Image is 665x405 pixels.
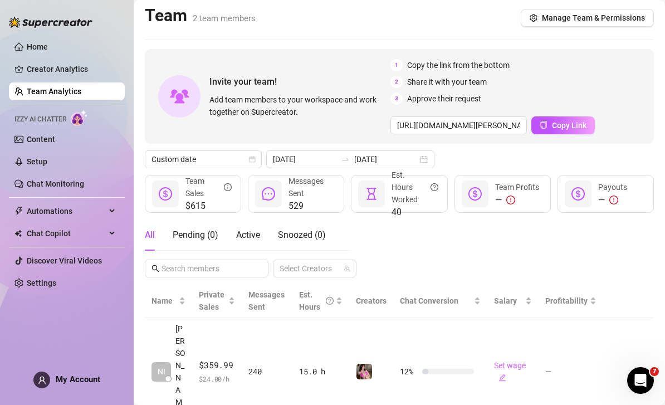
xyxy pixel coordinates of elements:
span: dollar-circle [468,187,482,201]
span: user [38,376,46,384]
span: exclamation-circle [609,196,618,204]
img: AI Chatter [71,110,88,126]
span: 2 team members [193,13,256,23]
input: Search members [162,262,253,275]
img: logo-BBDzfeDw.svg [9,17,92,28]
span: Private Sales [199,290,224,311]
a: Chat Monitoring [27,179,84,188]
span: 40 [392,206,438,219]
img: Nanner [356,364,372,379]
span: Copy Link [552,121,586,130]
span: setting [530,14,537,22]
span: Copy the link from the bottom [407,59,510,71]
span: Name [151,295,177,307]
span: Profitability [545,296,588,305]
span: question-circle [326,289,334,313]
div: 240 [248,365,286,378]
span: info-circle [224,175,232,199]
span: 529 [289,199,335,213]
a: Content [27,135,55,144]
div: Est. Hours Worked [392,169,438,206]
button: Manage Team & Permissions [521,9,654,27]
span: 2 [390,76,403,88]
a: Set wageedit [494,361,526,382]
span: Chat Conversion [400,296,458,305]
th: Creators [349,284,393,318]
span: NI [158,365,165,378]
button: Copy Link [531,116,595,134]
span: Messages Sent [248,290,285,311]
span: Izzy AI Chatter [14,114,66,125]
input: End date [354,153,418,165]
span: $ 24.00 /h [199,373,235,384]
a: Team Analytics [27,87,81,96]
span: to [341,155,350,164]
iframe: Intercom live chat [627,367,654,394]
div: — [598,193,627,207]
span: calendar [249,156,256,163]
span: $359.99 [199,359,235,372]
span: Active [236,230,260,240]
img: Chat Copilot [14,230,22,237]
div: Est. Hours [299,289,334,313]
span: edit [498,374,506,382]
span: Salary [494,296,517,305]
input: Start date [273,153,336,165]
span: thunderbolt [14,207,23,216]
a: Setup [27,157,47,166]
a: Discover Viral Videos [27,256,102,265]
span: Automations [27,202,106,220]
span: 12 % [400,365,418,378]
span: Invite your team! [209,75,390,89]
span: Snoozed ( 0 ) [278,230,326,240]
a: Creator Analytics [27,60,116,78]
div: Pending ( 0 ) [173,228,218,242]
span: Custom date [151,151,255,168]
span: team [344,265,350,272]
span: Approve their request [407,92,481,105]
span: Add team members to your workspace and work together on Supercreator. [209,94,386,118]
span: Manage Team & Permissions [542,13,645,22]
a: Home [27,42,48,51]
span: Messages Sent [289,177,324,198]
span: question-circle [431,169,438,206]
span: dollar-circle [159,187,172,201]
div: — [495,193,539,207]
th: Name [145,284,192,318]
span: 1 [390,59,403,71]
span: $615 [185,199,232,213]
span: copy [540,121,547,129]
span: Share it with your team [407,76,487,88]
span: search [151,265,159,272]
span: hourglass [365,187,378,201]
div: Team Sales [185,175,232,199]
a: Settings [27,279,56,287]
span: exclamation-circle [506,196,515,204]
span: My Account [56,374,100,384]
span: message [262,187,275,201]
h2: Team [145,5,256,26]
span: swap-right [341,155,350,164]
span: Payouts [598,183,627,192]
span: Chat Copilot [27,225,106,242]
span: Team Profits [495,183,539,192]
span: 7 [650,367,659,376]
span: 3 [390,92,403,105]
div: All [145,228,155,242]
div: 15.0 h [299,365,343,378]
span: dollar-circle [571,187,585,201]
